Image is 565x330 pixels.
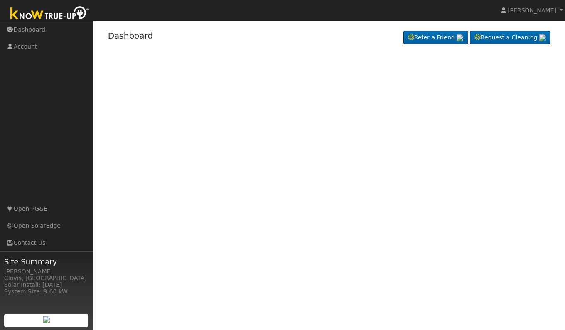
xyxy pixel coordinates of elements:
[4,256,89,267] span: Site Summary
[43,316,50,323] img: retrieve
[508,7,556,14] span: [PERSON_NAME]
[4,274,89,283] div: Clovis, [GEOGRAPHIC_DATA]
[539,34,546,41] img: retrieve
[4,267,89,276] div: [PERSON_NAME]
[4,287,89,296] div: System Size: 9.60 kW
[6,5,93,23] img: Know True-Up
[403,31,468,45] a: Refer a Friend
[470,31,550,45] a: Request a Cleaning
[457,34,463,41] img: retrieve
[108,31,153,41] a: Dashboard
[4,281,89,289] div: Solar Install: [DATE]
